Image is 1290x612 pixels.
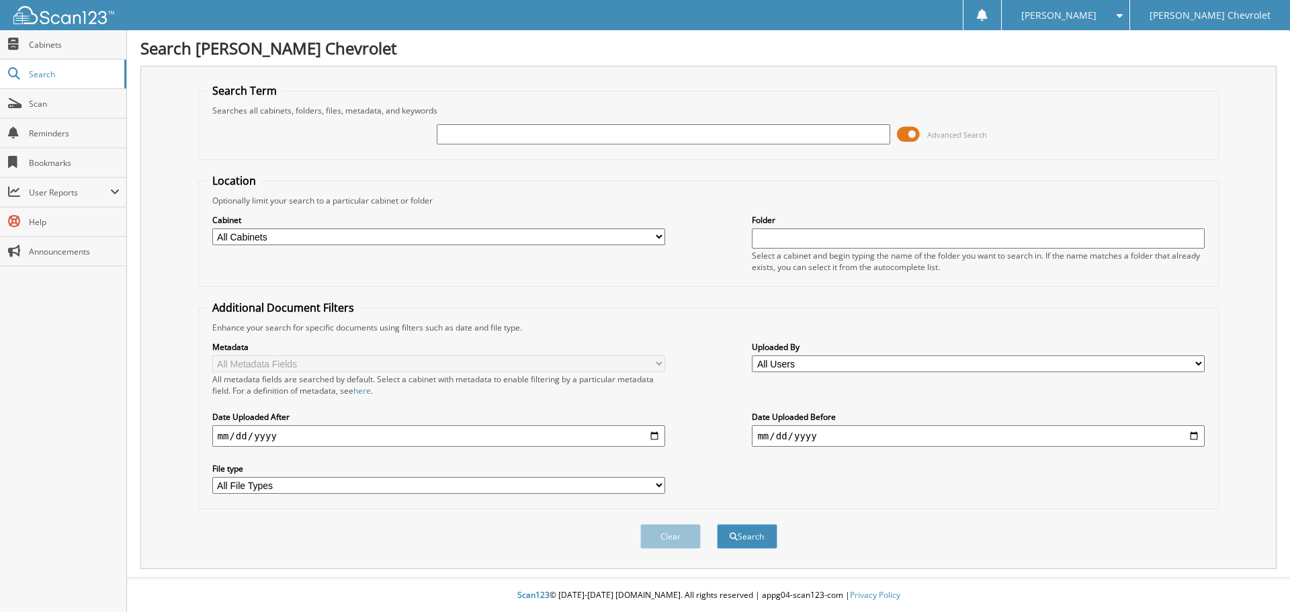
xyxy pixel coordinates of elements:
span: Search [29,69,118,80]
label: Uploaded By [752,341,1205,353]
h1: Search [PERSON_NAME] Chevrolet [140,37,1277,59]
legend: Location [206,173,263,188]
span: Announcements [29,246,120,257]
div: All metadata fields are searched by default. Select a cabinet with metadata to enable filtering b... [212,374,665,396]
button: Clear [640,524,701,549]
span: User Reports [29,187,110,198]
iframe: Chat Widget [1223,548,1290,612]
a: Privacy Policy [850,589,900,601]
span: [PERSON_NAME] [1021,11,1096,19]
button: Search [717,524,777,549]
img: scan123-logo-white.svg [13,6,114,24]
input: start [212,425,665,447]
label: Folder [752,214,1205,226]
span: Advanced Search [927,130,987,140]
span: Scan123 [517,589,550,601]
div: Optionally limit your search to a particular cabinet or folder [206,195,1212,206]
label: Metadata [212,341,665,353]
label: Date Uploaded Before [752,411,1205,423]
span: Help [29,216,120,228]
label: Cabinet [212,214,665,226]
label: Date Uploaded After [212,411,665,423]
div: Select a cabinet and begin typing the name of the folder you want to search in. If the name match... [752,250,1205,273]
span: Reminders [29,128,120,139]
span: Scan [29,98,120,110]
span: [PERSON_NAME] Chevrolet [1150,11,1271,19]
div: Enhance your search for specific documents using filters such as date and file type. [206,322,1212,333]
span: Bookmarks [29,157,120,169]
div: Searches all cabinets, folders, files, metadata, and keywords [206,105,1212,116]
div: © [DATE]-[DATE] [DOMAIN_NAME]. All rights reserved | appg04-scan123-com | [127,579,1290,612]
input: end [752,425,1205,447]
legend: Additional Document Filters [206,300,361,315]
label: File type [212,463,665,474]
legend: Search Term [206,83,284,98]
span: Cabinets [29,39,120,50]
a: here [353,385,371,396]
